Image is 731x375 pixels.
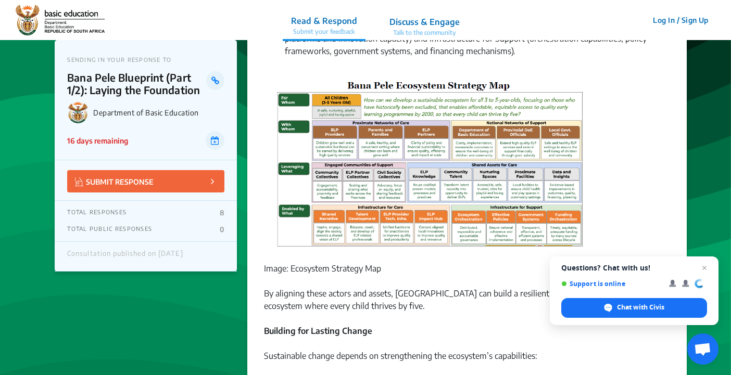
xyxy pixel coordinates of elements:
img: Vector.jpg [75,177,83,186]
img: r3bhv9o7vttlwasn7lg2llmba4yf [16,5,105,36]
p: 16 days remaining [67,135,128,146]
img: Department of Basic Education logo [67,101,89,123]
span: Chat with Civis [617,303,664,312]
div: Consultation published on [DATE] [67,250,183,263]
p: Discuss & Engage [389,16,460,28]
p: 0 [220,225,224,234]
button: Log In / Sign Up [646,12,715,28]
div: Sustainable change depends on strengthening the ecosystem’s capabilities: [264,350,670,374]
p: Bana Pele Blueprint (Part 1/2): Laying the Foundation [67,71,206,96]
span: Questions? Chat with us! [561,264,707,272]
p: 8 [220,209,224,217]
p: SENDING IN YOUR RESPONSE TO [67,56,224,63]
div: Open chat [687,333,719,365]
div: By aligning these actors and assets, [GEOGRAPHIC_DATA] can build a resilient, inclusive early lea... [264,78,670,325]
p: Read & Respond [291,15,357,27]
p: TOTAL RESPONSES [67,209,127,217]
img: AD_4nXe6ekdfCtHvnfgfegZAXFaf_3AOc3eVR724Y-txvEQivzFcdYZrsN5SgLkfes97_w-qSJ2L3h8D3V8zZ6Ny377gUPDuH... [268,78,593,254]
strong: Building for Lasting Change [264,326,372,336]
div: Chat with Civis [561,298,707,318]
button: SUBMIT RESPONSE [67,170,224,192]
figcaption: Image: Ecosystem Strategy Map [264,262,670,275]
span: Close chat [698,262,711,274]
p: Department of Basic Education [93,108,224,117]
span: Support is online [561,280,662,288]
p: Submit your feedback [291,27,357,36]
p: SUBMIT RESPONSE [75,175,154,187]
p: TOTAL PUBLIC RESPONSES [67,225,152,234]
p: Talk to the community [389,28,460,37]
